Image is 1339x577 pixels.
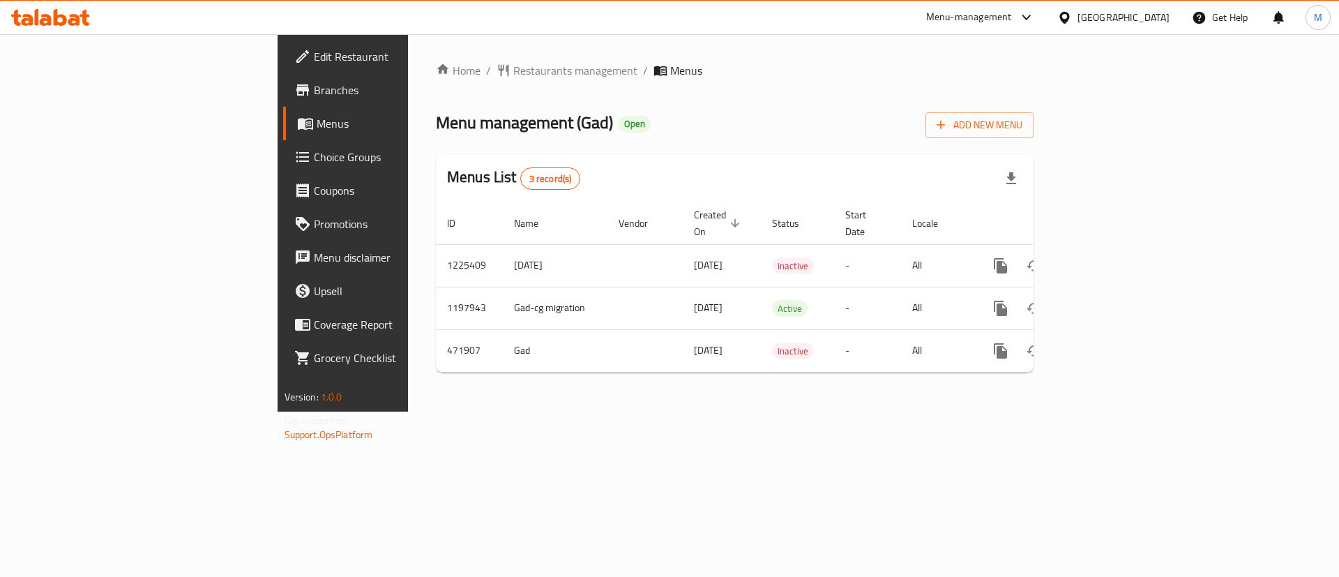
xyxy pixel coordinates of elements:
td: - [834,287,901,329]
a: Promotions [283,207,501,241]
span: Menu disclaimer [314,249,490,266]
button: Change Status [1018,334,1051,368]
a: Coverage Report [283,308,501,341]
span: Upsell [314,283,490,299]
span: Locale [912,215,956,232]
span: M [1314,10,1322,25]
td: [DATE] [503,244,607,287]
td: Gad-cg migration [503,287,607,329]
span: Get support on: [285,412,349,430]
div: Export file [994,162,1028,195]
td: - [834,244,901,287]
a: Branches [283,73,501,107]
span: Choice Groups [314,149,490,165]
h2: Menus List [447,167,580,190]
span: Inactive [772,258,814,274]
span: Menus [670,62,702,79]
span: Coupons [314,182,490,199]
span: Menu management ( Gad ) [436,107,613,138]
button: more [984,334,1018,368]
span: Inactive [772,343,814,359]
a: Support.OpsPlatform [285,426,373,444]
button: Change Status [1018,292,1051,325]
div: Open [619,116,651,133]
span: Created On [694,207,744,240]
span: [DATE] [694,341,723,359]
div: Total records count [520,167,581,190]
span: Active [772,301,808,317]
span: ID [447,215,474,232]
td: Gad [503,329,607,372]
a: Menus [283,107,501,140]
span: Grocery Checklist [314,350,490,366]
a: Restaurants management [497,62,637,79]
a: Coupons [283,174,501,207]
div: [GEOGRAPHIC_DATA] [1077,10,1170,25]
nav: breadcrumb [436,62,1034,79]
a: Grocery Checklist [283,341,501,375]
span: Branches [314,82,490,98]
span: Promotions [314,216,490,232]
th: Actions [973,202,1129,245]
li: / [643,62,648,79]
span: Restaurants management [513,62,637,79]
span: Add New Menu [937,117,1022,134]
a: Upsell [283,274,501,308]
span: Open [619,118,651,130]
button: Add New Menu [925,112,1034,138]
span: Version: [285,388,319,406]
div: Menu-management [926,9,1012,26]
button: more [984,249,1018,283]
div: Inactive [772,343,814,359]
td: All [901,329,973,372]
div: Inactive [772,257,814,274]
td: - [834,329,901,372]
button: Change Status [1018,249,1051,283]
span: Start Date [845,207,884,240]
span: Menus [317,115,490,132]
span: [DATE] [694,256,723,274]
a: Choice Groups [283,140,501,174]
button: more [984,292,1018,325]
span: Coverage Report [314,316,490,333]
span: Edit Restaurant [314,48,490,65]
span: Name [514,215,557,232]
span: 3 record(s) [521,172,580,186]
span: Status [772,215,817,232]
td: All [901,244,973,287]
span: [DATE] [694,299,723,317]
span: 1.0.0 [321,388,342,406]
a: Menu disclaimer [283,241,501,274]
td: All [901,287,973,329]
a: Edit Restaurant [283,40,501,73]
table: enhanced table [436,202,1129,373]
span: Vendor [619,215,666,232]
